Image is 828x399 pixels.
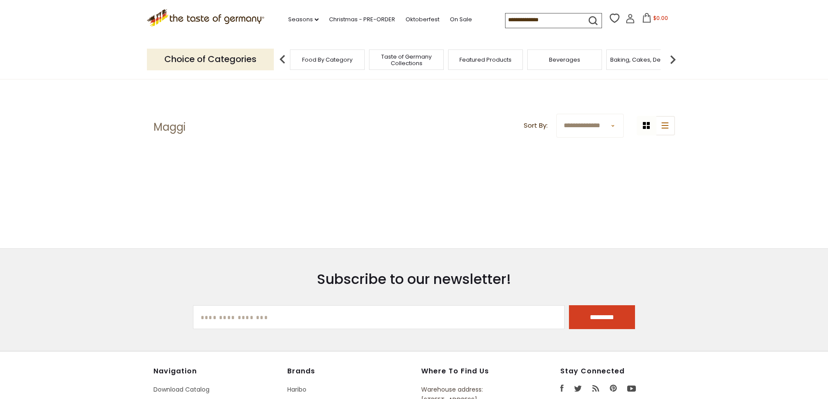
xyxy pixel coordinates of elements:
[524,120,548,131] label: Sort By:
[288,15,319,24] a: Seasons
[637,13,674,26] button: $0.00
[302,56,352,63] a: Food By Category
[193,270,635,288] h3: Subscribe to our newsletter!
[406,15,439,24] a: Oktoberfest
[421,367,520,376] h4: Where to find us
[287,367,412,376] h4: Brands
[153,385,209,394] a: Download Catalog
[287,385,306,394] a: Haribo
[610,56,678,63] a: Baking, Cakes, Desserts
[153,121,186,134] h1: Maggi
[450,15,472,24] a: On Sale
[459,56,512,63] a: Featured Products
[153,367,279,376] h4: Navigation
[549,56,580,63] a: Beverages
[329,15,395,24] a: Christmas - PRE-ORDER
[653,14,668,22] span: $0.00
[372,53,441,66] a: Taste of Germany Collections
[664,51,682,68] img: next arrow
[274,51,291,68] img: previous arrow
[147,49,274,70] p: Choice of Categories
[560,367,675,376] h4: Stay Connected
